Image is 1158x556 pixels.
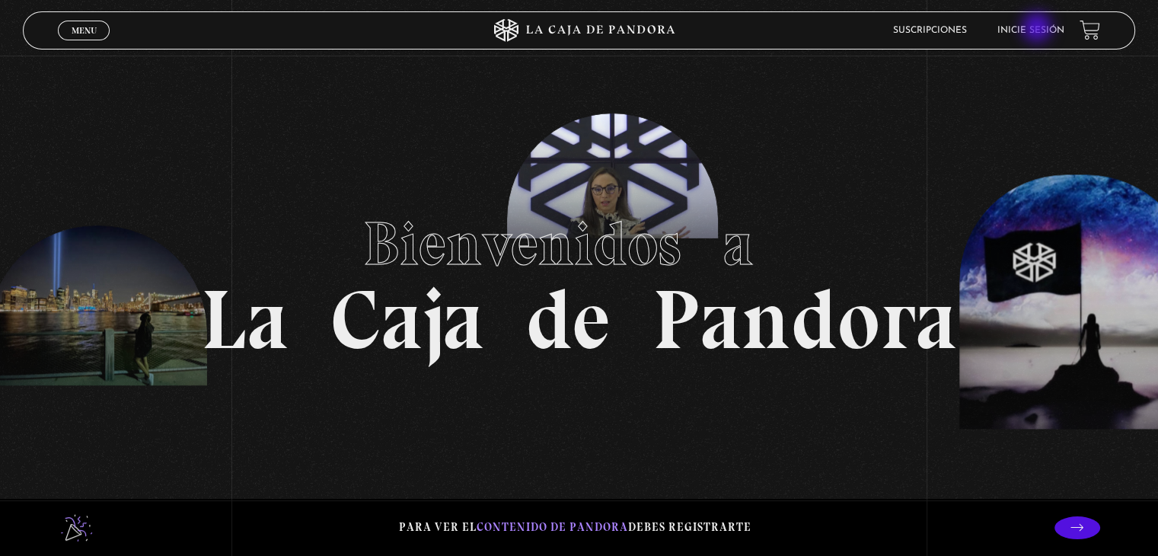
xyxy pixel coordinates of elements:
span: Bienvenidos a [363,207,796,280]
span: Cerrar [66,38,102,49]
span: contenido de Pandora [477,520,628,534]
p: Para ver el debes registrarte [399,517,751,538]
a: Suscripciones [893,26,967,35]
a: View your shopping cart [1080,20,1100,40]
span: Menu [72,26,97,35]
h1: La Caja de Pandora [201,194,957,362]
a: Inicie sesión [997,26,1064,35]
